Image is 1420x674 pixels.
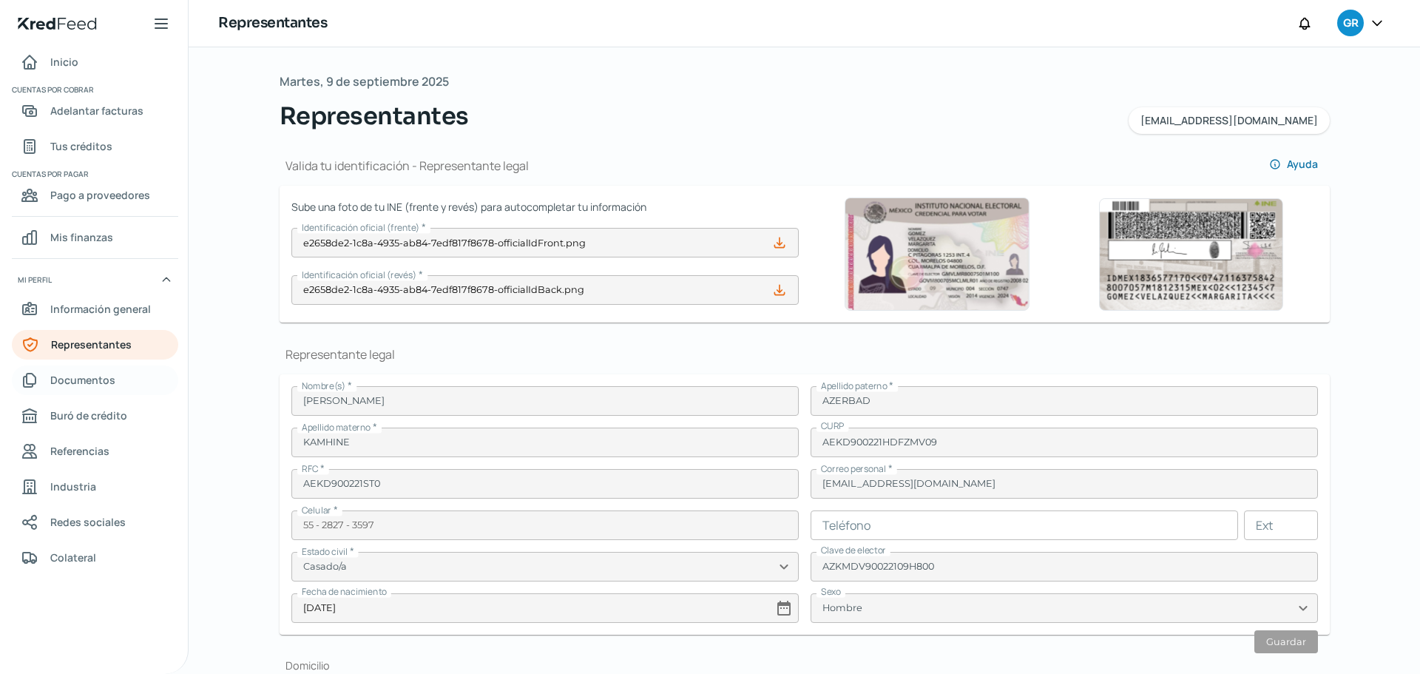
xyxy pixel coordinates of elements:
[302,462,318,475] span: RFC
[821,585,841,598] span: Sexo
[821,544,886,556] span: Clave de elector
[845,198,1029,311] img: Ejemplo de identificación oficial (frente)
[50,477,96,496] span: Industria
[12,96,178,126] a: Adelantar facturas
[50,513,126,531] span: Redes sociales
[280,658,1330,673] h2: Domicilio
[12,472,178,502] a: Industria
[1098,198,1283,311] img: Ejemplo de identificación oficial (revés)
[12,330,178,360] a: Representantes
[12,132,178,161] a: Tus créditos
[12,294,178,324] a: Información general
[50,228,113,246] span: Mis finanzas
[291,198,799,216] span: Sube una foto de tu INE (frente y revés) para autocompletar tu información
[280,158,529,174] h1: Valida tu identificación - Representante legal
[302,221,419,234] span: Identificación oficial (frente)
[50,442,109,460] span: Referencias
[12,223,178,252] a: Mis finanzas
[51,335,132,354] span: Representantes
[302,269,416,281] span: Identificación oficial (revés)
[12,437,178,466] a: Referencias
[302,380,345,392] span: Nombre(s)
[1140,115,1318,126] span: [EMAIL_ADDRESS][DOMAIN_NAME]
[12,167,176,181] span: Cuentas por pagar
[302,504,331,516] span: Celular
[821,380,887,392] span: Apellido paterno
[12,365,178,395] a: Documentos
[18,273,52,286] span: Mi perfil
[50,101,143,120] span: Adelantar facturas
[12,47,178,77] a: Inicio
[280,346,1330,363] h1: Representante legal
[12,401,178,431] a: Buró de crédito
[821,419,845,432] span: CURP
[12,543,178,573] a: Colateral
[821,462,886,475] span: Correo personal
[1254,630,1318,653] button: Guardar
[50,371,115,389] span: Documentos
[50,186,150,204] span: Pago a proveedores
[1257,149,1330,179] button: Ayuda
[12,181,178,210] a: Pago a proveedores
[50,300,151,318] span: Información general
[1343,15,1358,33] span: GR
[302,421,371,434] span: Apellido materno
[50,137,112,155] span: Tus créditos
[50,548,96,567] span: Colateral
[50,406,127,425] span: Buró de crédito
[50,53,78,71] span: Inicio
[302,585,387,598] span: Fecha de nacimiento
[302,545,348,558] span: Estado civil
[12,508,178,537] a: Redes sociales
[1287,159,1318,169] span: Ayuda
[280,98,469,134] span: Representantes
[12,83,176,96] span: Cuentas por cobrar
[218,13,327,34] h1: Representantes
[280,71,449,92] span: Martes, 9 de septiembre 2025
